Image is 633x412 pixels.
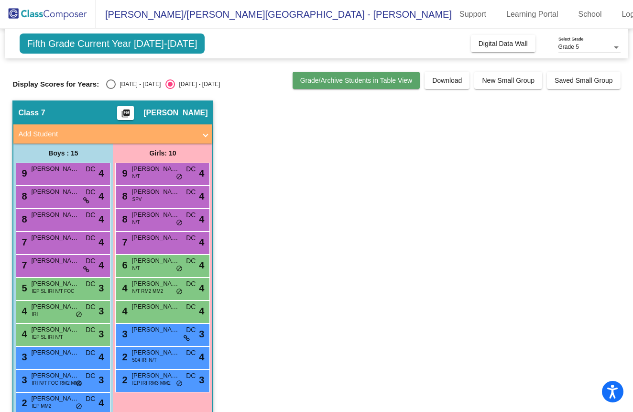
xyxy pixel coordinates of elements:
span: do_not_disturb_alt [176,380,183,388]
span: DC [186,325,196,335]
span: 4 [98,166,104,180]
span: do_not_disturb_alt [176,173,183,181]
span: [PERSON_NAME] [31,187,79,197]
span: 504 IRI N/T [132,356,156,364]
span: 5 [19,283,27,293]
span: 3 [19,375,27,385]
span: 3 [19,352,27,362]
span: DC [186,210,196,220]
span: IEP SL IRI N/T [32,334,63,341]
span: Saved Small Group [555,77,612,84]
span: 2 [19,398,27,408]
button: Digital Data Wall [471,35,535,52]
span: IEP SL IRI N/T FOC [32,288,74,295]
span: Digital Data Wall [479,40,528,47]
span: Grade/Archive Students in Table View [300,77,413,84]
button: Download [425,72,469,89]
span: 3 [199,327,204,341]
span: [PERSON_NAME] [31,233,79,243]
div: [DATE] - [DATE] [175,80,220,89]
span: IRI [32,311,38,318]
span: N/T [132,265,140,272]
span: DC [86,164,95,174]
span: 8 [120,214,127,224]
span: do_not_disturb_alt [176,288,183,296]
span: 4 [199,235,204,249]
span: 3 [98,304,104,318]
span: DC [86,348,95,358]
span: DC [86,325,95,335]
span: do_not_disturb_alt [176,219,183,227]
span: 4 [199,212,204,226]
a: Learning Portal [499,7,566,22]
span: 4 [199,281,204,295]
span: [PERSON_NAME] [131,302,179,312]
span: [PERSON_NAME] [131,256,179,266]
span: 4 [120,306,127,316]
span: DC [86,210,95,220]
span: [PERSON_NAME] [31,325,79,334]
span: DC [86,233,95,243]
div: Boys : 15 [13,144,113,163]
span: [PERSON_NAME] [31,371,79,380]
span: 7 [19,260,27,270]
a: Support [452,7,494,22]
span: SPV [132,196,142,203]
span: DC [86,187,95,197]
span: 3 [98,327,104,341]
button: Saved Small Group [547,72,620,89]
span: IRI N/T FOC RM2 MM2 [32,379,81,387]
span: DC [186,371,196,381]
span: 4 [98,235,104,249]
span: DC [186,279,196,289]
mat-icon: picture_as_pdf [120,109,131,122]
mat-radio-group: Select an option [106,79,220,89]
span: [PERSON_NAME] [31,279,79,289]
span: 4 [19,306,27,316]
span: 4 [199,258,204,272]
span: IEP IRI RM3 MM2 [132,379,170,387]
a: School [571,7,610,22]
span: do_not_disturb_alt [76,311,82,319]
span: IEP MM2 [32,402,51,410]
span: Display Scores for Years: [12,80,99,89]
span: DC [186,187,196,197]
span: 6 [120,260,127,270]
span: [PERSON_NAME] [131,371,179,380]
span: 8 [19,214,27,224]
span: [PERSON_NAME] [131,210,179,220]
span: Fifth Grade Current Year [DATE]-[DATE] [20,33,204,54]
span: 3 [98,281,104,295]
span: N/T [132,173,140,180]
span: [PERSON_NAME] [131,279,179,289]
span: 4 [98,350,104,364]
span: DC [86,279,95,289]
span: [PERSON_NAME] [31,210,79,220]
span: DC [186,164,196,174]
span: 4 [98,212,104,226]
span: [PERSON_NAME] [131,348,179,357]
span: Grade 5 [558,44,579,50]
span: 2 [120,352,127,362]
span: 4 [98,258,104,272]
div: [DATE] - [DATE] [116,80,161,89]
span: DC [86,371,95,381]
span: 3 [120,329,127,339]
span: DC [86,256,95,266]
button: New Small Group [474,72,542,89]
span: 4 [98,189,104,203]
span: N/T RM2 MM2 [132,288,163,295]
span: do_not_disturb_alt [76,403,82,411]
span: do_not_disturb_alt [76,380,82,388]
span: DC [186,233,196,243]
span: 7 [120,237,127,247]
span: Class 7 [18,108,45,118]
span: 4 [19,329,27,339]
span: DC [186,348,196,358]
span: DC [186,256,196,266]
span: 4 [199,350,204,364]
span: do_not_disturb_alt [176,265,183,273]
span: DC [186,302,196,312]
span: 3 [199,373,204,387]
button: Grade/Archive Students in Table View [293,72,420,89]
